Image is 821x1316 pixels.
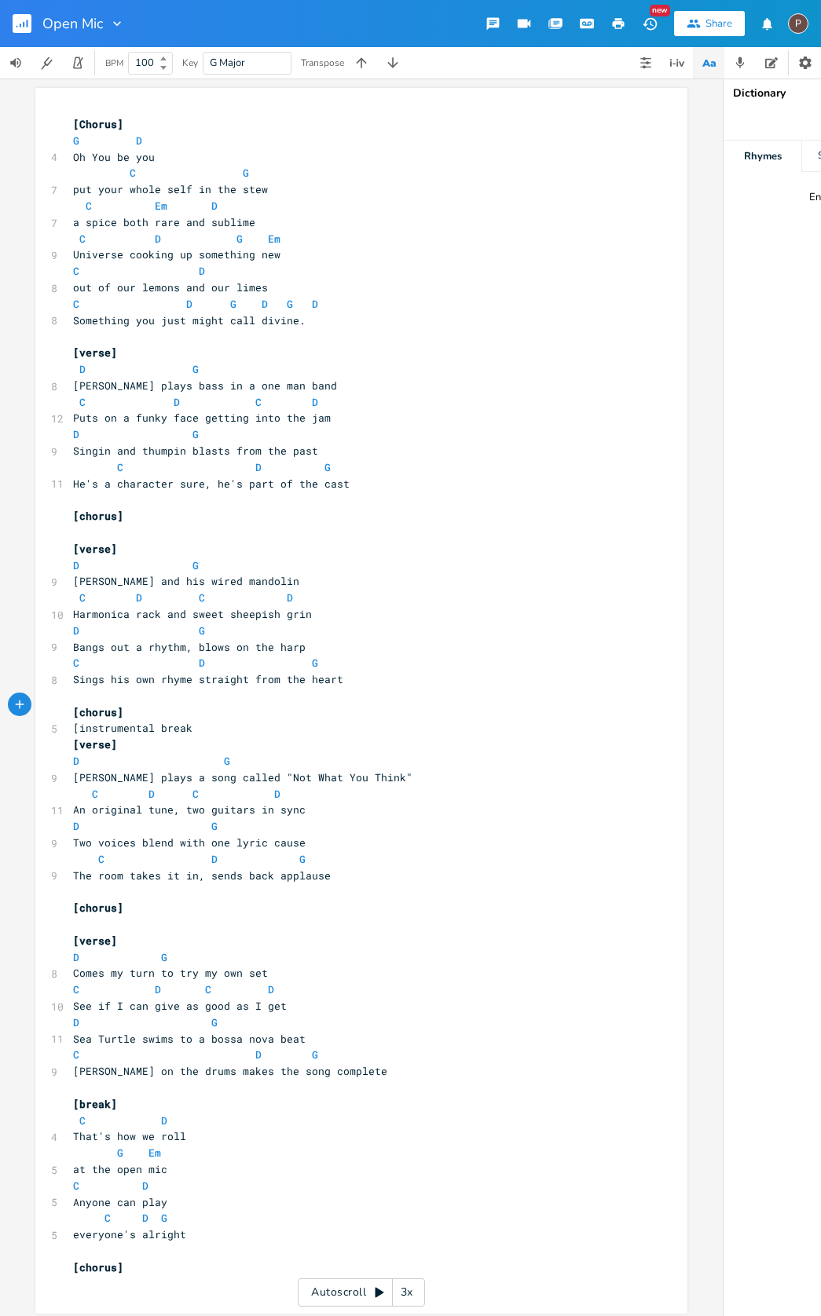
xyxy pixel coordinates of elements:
span: D [79,362,86,376]
span: [chorus] [73,901,123,915]
span: D [148,787,155,801]
span: D [73,950,79,964]
span: C [117,460,123,474]
span: [verse] [73,934,117,948]
span: [PERSON_NAME] plays bass in a one man band [73,378,337,393]
div: Paul H [788,13,808,34]
span: An original tune, two guitars in sync [73,802,306,817]
span: D [255,1047,262,1062]
button: New [634,9,665,38]
span: [PERSON_NAME] and his wired mandolin [73,574,299,588]
span: G [312,656,318,670]
span: D [136,590,142,605]
span: D [211,199,218,213]
span: Universe cooking up something new [73,247,280,261]
span: D [211,852,218,866]
span: C [255,395,262,409]
span: C [98,852,104,866]
span: C [79,395,86,409]
span: Puts on a funky face getting into the jam [73,411,331,425]
span: [PERSON_NAME] plays a song called "Not What You Think" [73,770,412,784]
span: Bangs out a rhythm, blows on the harp [73,640,306,654]
span: at the open mic [73,1162,167,1176]
span: D [161,1113,167,1128]
span: D [174,395,180,409]
span: D [262,297,268,311]
span: C [73,264,79,278]
span: out of our lemons and our limes [73,280,268,294]
span: D [73,623,79,638]
span: D [274,787,280,801]
span: D [199,656,205,670]
span: a spice both rare and sublime [73,215,255,229]
span: Em [268,232,280,246]
span: Open Mic [42,16,103,31]
div: Share [706,16,732,31]
span: Sings his own rhyme straight from the heart [73,672,343,686]
span: D [268,982,274,996]
span: G [243,166,249,180]
span: D [312,297,318,311]
span: [chorus] [73,1260,123,1274]
span: C [205,982,211,996]
span: G [117,1146,123,1160]
span: D [199,264,205,278]
div: Key [182,58,198,68]
span: put your whole self in the stew [73,182,268,196]
span: C [73,1047,79,1062]
span: Comes my turn to try my own set [73,966,268,980]
span: Harmonica rack and sweet sheepish grin [73,607,312,621]
span: C [73,1179,79,1193]
span: [instrumental break [73,721,192,735]
span: Singin and thumpin blasts from the past [73,444,318,458]
span: Sea Turtle swims to a bossa nova beat [73,1032,306,1046]
span: G [161,1211,167,1225]
span: [verse] [73,345,117,360]
span: G [230,297,236,311]
span: D [73,558,79,572]
span: G [224,754,230,768]
button: Share [674,11,745,36]
span: [chorus] [73,509,123,523]
span: The room takes it in, sends back applause [73,868,331,883]
span: D [186,297,192,311]
span: Something you just might call divine. [73,313,306,327]
span: [verse] [73,542,117,556]
span: [Chorus] [73,117,123,131]
span: D [73,819,79,833]
span: Em [148,1146,161,1160]
div: Autoscroll [298,1278,425,1307]
span: G [324,460,331,474]
span: D [155,982,161,996]
span: D [255,460,262,474]
span: He's a character sure, he's part of the cast [73,477,350,491]
div: 3x [393,1278,421,1307]
span: C [86,199,92,213]
div: Rhymes [724,141,801,172]
span: [verse] [73,737,117,751]
span: G Major [210,56,245,70]
span: G [312,1047,318,1062]
span: C [104,1211,111,1225]
span: G [192,558,199,572]
span: D [142,1211,148,1225]
span: G [192,362,199,376]
div: Transpose [301,58,344,68]
span: G [192,427,199,441]
span: G [299,852,306,866]
button: P [788,5,808,42]
span: D [73,1015,79,1029]
span: D [73,427,79,441]
span: G [236,232,243,246]
span: D [136,133,142,148]
span: [PERSON_NAME] on the drums makes the song complete [73,1064,387,1078]
span: D [312,395,318,409]
span: [chorus] [73,705,123,719]
span: C [73,982,79,996]
span: everyone's alright [73,1227,186,1241]
span: Two voices blend with one lyric cause [73,835,306,850]
span: D [287,590,293,605]
span: Em [155,199,167,213]
span: C [79,1113,86,1128]
span: C [73,656,79,670]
